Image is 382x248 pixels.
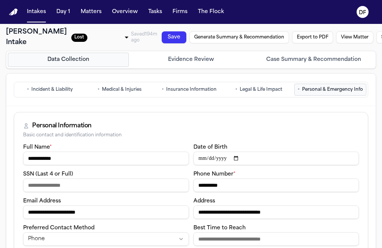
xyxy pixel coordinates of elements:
button: Intakes [24,5,49,19]
button: Go to Case Summary & Recommendation step [253,53,374,67]
button: Day 1 [53,5,73,19]
span: Medical & Injuries [102,87,142,93]
button: Save [162,31,186,43]
span: Lost [71,34,87,42]
span: • [27,86,29,93]
img: Finch Logo [9,9,18,16]
span: • [298,86,300,93]
button: Overview [109,5,141,19]
input: Phone number [193,179,359,192]
div: Update intake status [71,32,131,43]
text: DF [359,10,366,15]
label: Full Name [23,145,52,150]
span: Incident & Liability [31,87,73,93]
label: Preferred Contact Method [23,225,94,231]
label: SSN (Last 4 or Full) [23,171,73,177]
button: Generate Summary & Recommendation [189,31,289,43]
label: Address [193,198,215,204]
button: Export to PDF [292,31,333,43]
button: Matters [78,5,105,19]
input: Best time to reach [193,232,359,246]
span: Insurance Information [166,87,217,93]
input: Email address [23,205,189,219]
button: View Matter [336,31,373,43]
span: • [162,86,164,93]
button: Go to Legal & Life Impact [225,84,293,96]
input: Date of birth [193,152,359,165]
label: Phone Number [193,171,236,177]
a: Home [9,9,18,16]
button: Go to Medical & Injuries [86,84,154,96]
button: Go to Personal & Emergency Info [294,84,366,96]
button: Tasks [145,5,165,19]
span: • [235,86,237,93]
button: Go to Data Collection step [8,53,129,67]
button: The Flock [195,5,227,19]
button: Firms [170,5,190,19]
input: SSN [23,179,189,192]
span: Saved 194m ago [131,32,157,43]
button: Go to Incident & Liability [16,84,84,96]
h1: [PERSON_NAME] Intake [6,27,67,48]
nav: Intake steps [8,53,374,67]
input: Address [193,205,359,219]
div: Basic contact and identification information [23,133,359,138]
input: Full name [23,152,189,165]
label: Best Time to Reach [193,225,246,231]
label: Email Address [23,198,61,204]
span: Legal & Life Impact [240,87,282,93]
span: • [97,86,100,93]
div: Personal Information [32,121,91,130]
button: Go to Insurance Information [155,84,223,96]
button: Go to Evidence Review step [130,53,251,67]
span: Personal & Emergency Info [302,87,363,93]
label: Date of Birth [193,145,227,150]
